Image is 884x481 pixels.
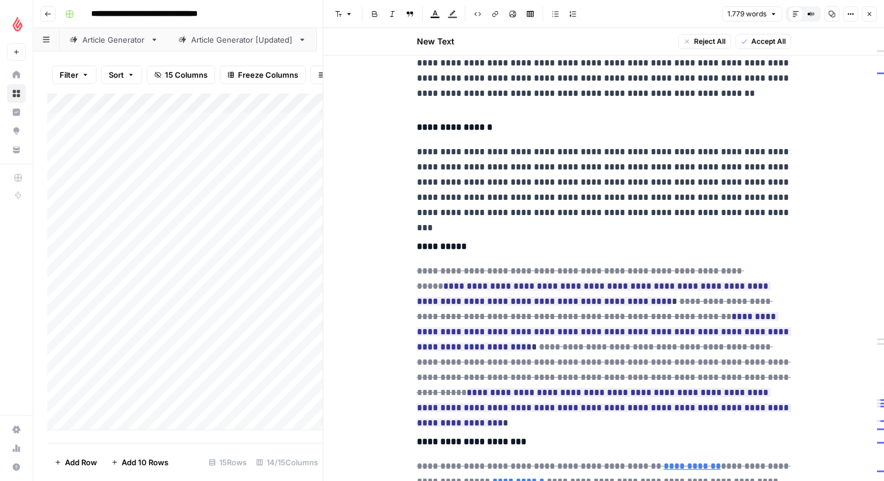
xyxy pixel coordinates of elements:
[7,84,26,103] a: Browse
[316,28,416,51] a: Article Refresh
[168,28,316,51] a: Article Generator [Updated]
[204,453,251,472] div: 15 Rows
[104,453,175,472] button: Add 10 Rows
[52,65,96,84] button: Filter
[251,453,323,472] div: 14/15 Columns
[7,9,26,39] button: Workspace: Lightspeed
[417,36,454,47] h2: New Text
[727,9,766,19] span: 1.779 words
[65,456,97,468] span: Add Row
[7,65,26,84] a: Home
[7,140,26,159] a: Your Data
[220,65,306,84] button: Freeze Columns
[7,103,26,122] a: Insights
[722,6,782,22] button: 1.779 words
[60,28,168,51] a: Article Generator
[7,13,28,34] img: Lightspeed Logo
[735,34,791,49] button: Accept All
[82,34,146,46] div: Article Generator
[191,34,293,46] div: Article Generator [Updated]
[238,69,298,81] span: Freeze Columns
[7,420,26,439] a: Settings
[7,458,26,476] button: Help + Support
[694,36,726,47] span: Reject All
[47,453,104,472] button: Add Row
[109,69,124,81] span: Sort
[7,439,26,458] a: Usage
[165,69,208,81] span: 15 Columns
[7,122,26,140] a: Opportunities
[751,36,786,47] span: Accept All
[60,69,78,81] span: Filter
[678,34,731,49] button: Reject All
[101,65,142,84] button: Sort
[122,456,168,468] span: Add 10 Rows
[147,65,215,84] button: 15 Columns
